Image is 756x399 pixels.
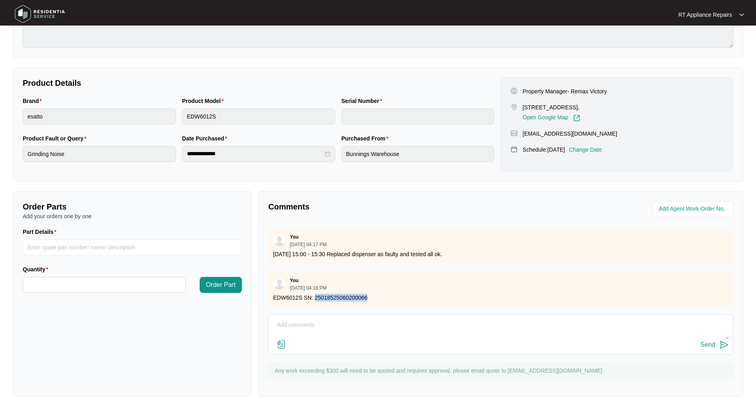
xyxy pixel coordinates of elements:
label: Product Fault or Query [23,134,90,142]
span: Order Part [206,280,236,290]
div: Send [701,341,715,348]
p: [DATE] 04:17 PM [290,242,326,247]
img: user.svg [273,278,285,290]
img: file-attachment-doc.svg [277,340,286,349]
input: Purchased From [342,146,495,162]
p: Change Date [569,146,602,154]
input: Part Details [23,239,242,255]
p: Comments [268,201,495,212]
a: Open Google Map [522,115,580,122]
input: Add Agent Work Order No. [659,204,729,214]
img: Link-External [573,115,580,122]
label: Part Details [23,228,60,236]
input: Product Fault or Query [23,146,176,162]
img: map-pin [511,146,518,153]
p: [DATE] 04:18 PM [290,286,326,290]
img: user.svg [273,234,285,246]
p: Product Details [23,77,494,89]
p: Order Parts [23,201,242,212]
label: Brand [23,97,45,105]
p: Property Manager- Remax Victory [522,87,607,95]
button: Order Part [200,277,242,293]
label: Product Model [182,97,227,105]
input: Date Purchased [187,150,323,158]
img: residentia service logo [12,2,68,26]
input: Quantity [23,277,185,292]
button: Send [701,340,729,350]
p: Add your orders one by one [23,212,242,220]
img: map-pin [511,103,518,111]
input: Product Model [182,109,335,124]
p: Any work exceeding $300 will need to be quoted and requires approval, please email quote to [EMAI... [275,367,729,375]
input: Brand [23,109,176,124]
p: You [290,277,298,284]
img: dropdown arrow [739,13,744,17]
p: [DATE] 15:00 - 15:30 Replaced dispenser as faulty and tested all ok. [273,250,729,258]
p: [STREET_ADDRESS], [522,103,580,111]
label: Purchased From [342,134,392,142]
p: Schedule: [DATE] [522,146,565,154]
p: EDW6012S SN: 25018525060200066 [273,294,729,302]
label: Quantity [23,265,51,273]
img: user-pin [511,87,518,95]
p: You [290,234,298,240]
img: send-icon.svg [719,340,729,350]
input: Serial Number [342,109,495,124]
p: [EMAIL_ADDRESS][DOMAIN_NAME] [522,130,617,138]
img: map-pin [511,130,518,137]
label: Date Purchased [182,134,230,142]
label: Serial Number [342,97,385,105]
p: RT Appliance Repairs [678,11,732,19]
